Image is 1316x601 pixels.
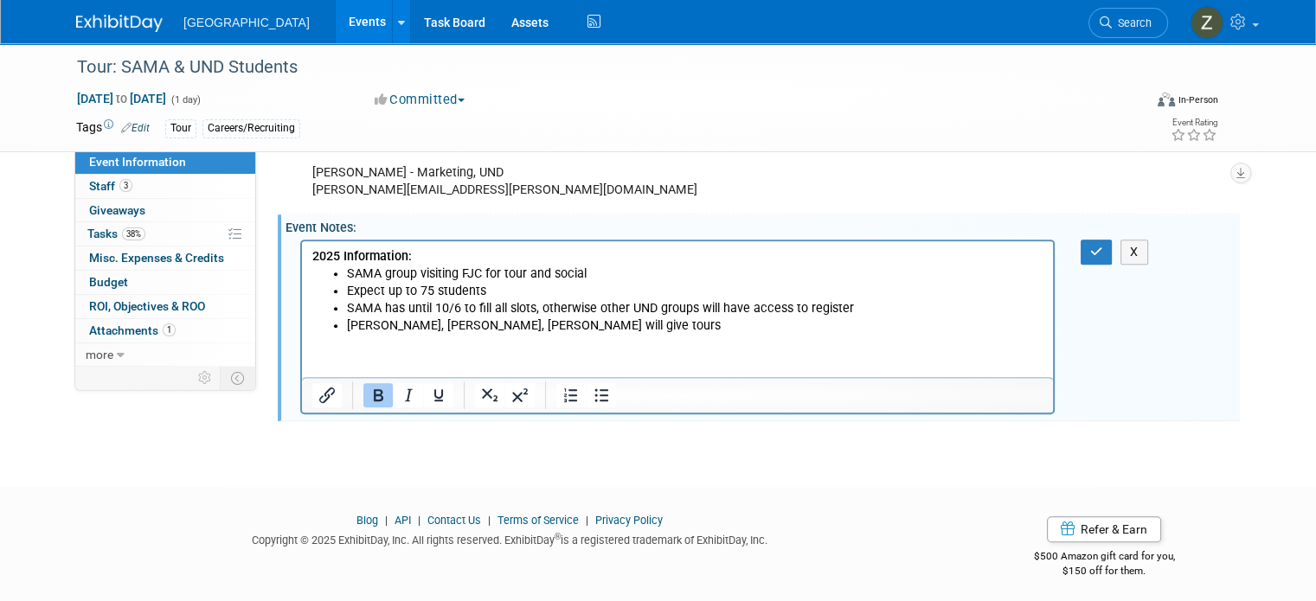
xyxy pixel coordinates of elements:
[76,528,942,548] div: Copyright © 2025 ExhibitDay, Inc. All rights reserved. ExhibitDay is a registered trademark of Ex...
[89,203,145,217] span: Giveaways
[1047,516,1161,542] a: Refer & Earn
[1171,118,1217,127] div: Event Rating
[75,199,255,222] a: Giveaways
[76,91,167,106] span: [DATE] [DATE]
[595,514,663,527] a: Privacy Policy
[75,150,255,174] a: Event Information
[86,348,113,361] span: more
[75,246,255,270] a: Misc. Expenses & Credits
[119,179,132,192] span: 3
[89,251,224,265] span: Misc. Expenses & Credits
[75,343,255,367] a: more
[121,122,150,134] a: Edit
[555,532,561,541] sup: ®
[1158,93,1175,106] img: Format-Inperson.png
[505,383,535,407] button: Superscript
[75,222,255,246] a: Tasks38%
[312,383,342,407] button: Insert/edit link
[202,119,300,137] div: Careers/Recruiting
[183,16,310,29] span: [GEOGRAPHIC_DATA]
[968,538,1240,578] div: $500 Amazon gift card for you,
[165,119,196,137] div: Tour
[221,367,256,389] td: Toggle Event Tabs
[475,383,504,407] button: Subscript
[424,383,453,407] button: Underline
[76,15,163,32] img: ExhibitDay
[395,514,411,527] a: API
[302,241,1053,377] iframe: Rich Text Area
[170,94,201,105] span: (1 day)
[394,383,423,407] button: Italic
[356,514,378,527] a: Blog
[89,323,176,337] span: Attachments
[587,383,616,407] button: Bullet list
[1120,240,1148,265] button: X
[427,514,481,527] a: Contact Us
[968,564,1240,579] div: $150 off for them.
[300,104,1055,208] div: [PERSON_NAME] - President, Student Aviation Management Association [EMAIL_ADDRESS][DOMAIN_NAME] [...
[89,155,186,169] span: Event Information
[1088,8,1168,38] a: Search
[1178,93,1218,106] div: In-Person
[286,214,1240,236] div: Event Notes:
[498,514,579,527] a: Terms of Service
[75,319,255,342] a: Attachments1
[484,514,495,527] span: |
[89,179,132,193] span: Staff
[369,91,472,109] button: Committed
[75,271,255,294] a: Budget
[414,514,425,527] span: |
[75,295,255,318] a: ROI, Objectives & ROO
[163,323,176,336] span: 1
[190,367,221,389] td: Personalize Event Tab Strip
[556,383,586,407] button: Numbered list
[122,227,145,240] span: 38%
[87,227,145,240] span: Tasks
[381,514,392,527] span: |
[1112,16,1152,29] span: Search
[89,275,128,289] span: Budget
[581,514,593,527] span: |
[363,383,393,407] button: Bold
[113,92,130,105] span: to
[89,299,205,313] span: ROI, Objectives & ROO
[71,52,1121,83] div: Tour: SAMA & UND Students
[1191,6,1223,39] img: Zoe Graham
[75,175,255,198] a: Staff3
[1050,90,1218,116] div: Event Format
[76,118,150,138] td: Tags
